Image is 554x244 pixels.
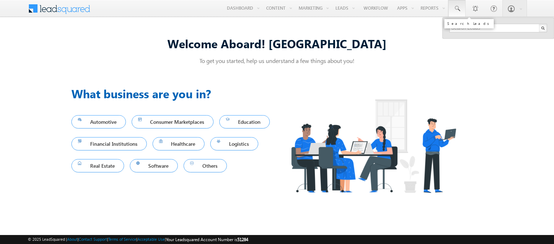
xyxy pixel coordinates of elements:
[217,139,252,149] span: Logistics
[28,236,248,243] span: © 2025 LeadSquared | | | | |
[449,24,547,32] input: Search Leads
[71,57,483,64] p: To get you started, help us understand a few things about you!
[447,21,491,26] div: Search Leads
[78,139,140,149] span: Financial Institutions
[166,237,248,242] span: Your Leadsquared Account Number is
[136,161,172,171] span: Software
[79,237,107,241] a: Contact Support
[277,85,470,207] img: Industry.png
[71,85,277,102] h3: What business are you in?
[71,36,483,51] div: Welcome Aboard! [GEOGRAPHIC_DATA]
[78,117,119,127] span: Automotive
[67,237,78,241] a: About
[78,161,118,171] span: Real Estate
[226,117,263,127] span: Education
[237,237,248,242] span: 51284
[137,237,165,241] a: Acceptable Use
[159,139,198,149] span: Healthcare
[138,117,207,127] span: Consumer Marketplaces
[108,237,136,241] a: Terms of Service
[190,161,220,171] span: Others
